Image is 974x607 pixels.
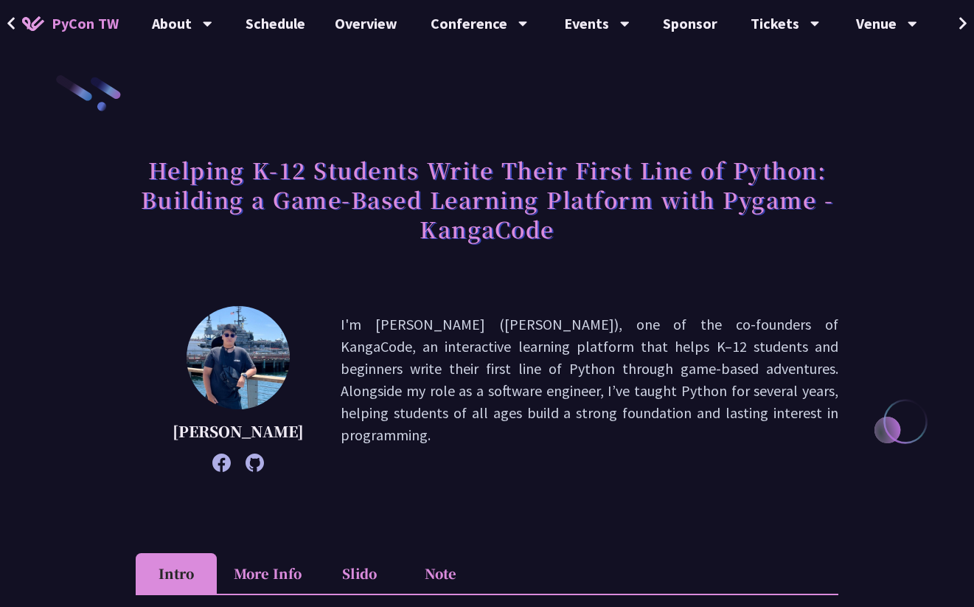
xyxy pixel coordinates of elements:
[400,553,481,594] li: Note
[136,148,838,251] h1: Helping K-12 Students Write Their First Line of Python: Building a Game-Based Learning Platform w...
[187,306,290,409] img: Chieh-Hung Cheng
[22,16,44,31] img: Home icon of PyCon TW 2025
[52,13,119,35] span: PyCon TW
[217,553,319,594] li: More Info
[341,313,838,465] p: I'm [PERSON_NAME] ([PERSON_NAME]), one of the co-founders of KangaCode, an interactive learning p...
[319,553,400,594] li: Slido
[173,420,304,443] p: [PERSON_NAME]
[7,5,133,42] a: PyCon TW
[136,553,217,594] li: Intro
